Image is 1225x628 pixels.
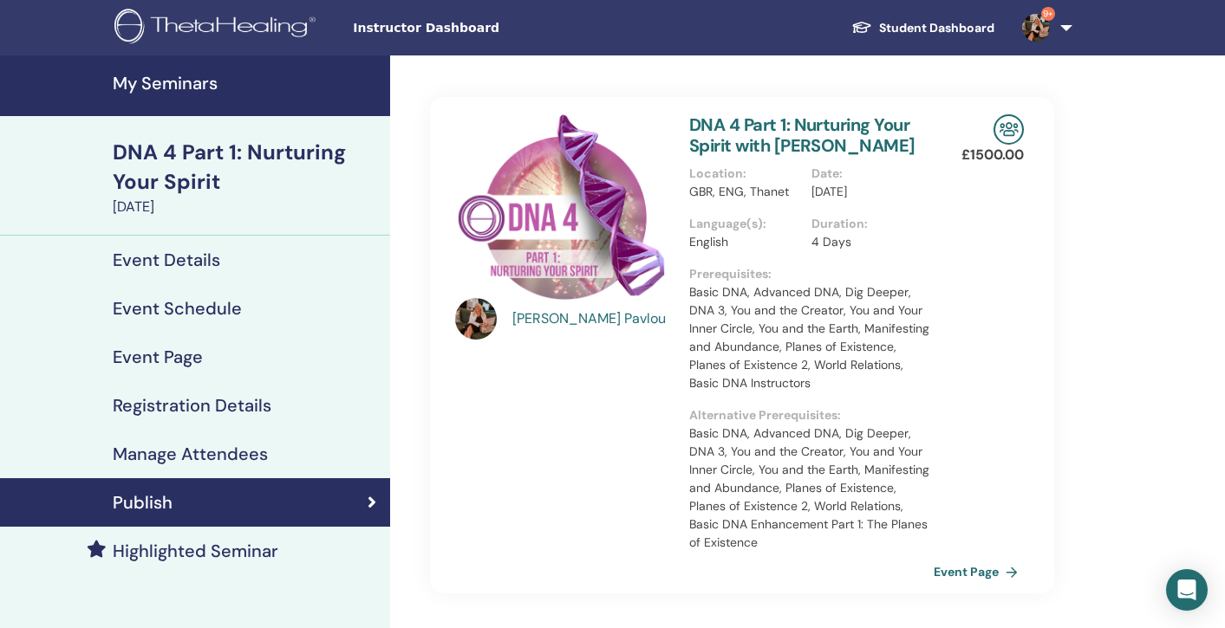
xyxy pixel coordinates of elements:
a: DNA 4 Part 1: Nurturing Your Spirit with [PERSON_NAME] [689,113,915,157]
p: Duration : [811,215,923,233]
img: DNA 4 Part 1: Nurturing Your Spirit [455,114,668,303]
h4: Event Details [113,249,220,270]
div: Open Intercom Messenger [1166,569,1208,611]
p: 4 Days [811,233,923,251]
h4: Event Page [113,346,203,367]
a: Student Dashboard [837,12,1008,44]
a: Event Page [934,559,1025,585]
h4: Highlighted Seminar [113,541,278,561]
p: [DATE] [811,183,923,201]
h4: Manage Attendees [113,443,268,464]
h4: Publish [113,492,173,513]
p: Basic DNA, Advanced DNA, Dig Deeper, DNA 3, You and the Creator, You and Your Inner Circle, You a... [689,283,934,392]
p: Prerequisites : [689,265,934,283]
img: logo.png [114,9,322,48]
h4: Event Schedule [113,298,242,319]
p: Alternative Prerequisites : [689,406,934,424]
p: Date : [811,165,923,183]
p: Basic DNA, Advanced DNA, Dig Deeper, DNA 3, You and the Creator, You and Your Inner Circle, You a... [689,424,934,552]
p: £ 1500.00 [961,145,1024,165]
a: DNA 4 Part 1: Nurturing Your Spirit[DATE] [102,138,390,217]
span: Instructor Dashboard [353,19,613,37]
img: default.jpg [1022,14,1050,42]
a: [PERSON_NAME] Pavlou [512,308,673,329]
img: graduation-cap-white.svg [851,20,872,35]
h4: Registration Details [113,395,271,416]
h4: My Seminars [113,73,380,94]
img: default.jpg [455,298,497,340]
img: In-Person Seminar [994,114,1024,145]
div: [DATE] [113,197,380,217]
p: Language(s) : [689,215,801,233]
div: DNA 4 Part 1: Nurturing Your Spirit [113,138,380,197]
p: GBR, ENG, Thanet [689,183,801,201]
span: 9+ [1041,7,1055,21]
p: Location : [689,165,801,183]
p: English [689,233,801,251]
